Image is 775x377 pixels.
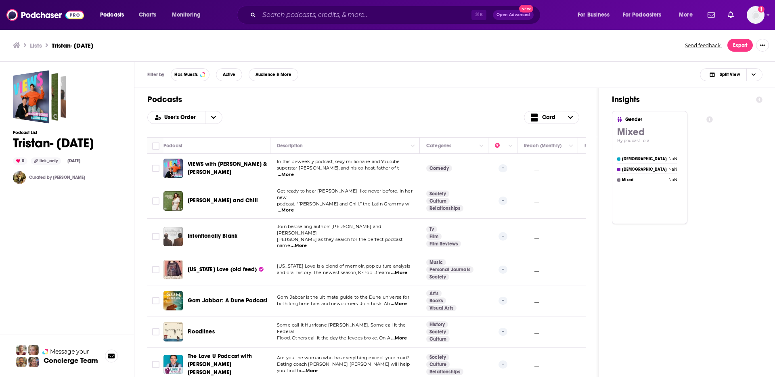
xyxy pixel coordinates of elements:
[30,42,42,49] a: Lists
[499,197,507,205] p: --
[152,233,159,240] span: Toggle select row
[524,165,539,172] p: __
[584,141,622,151] div: Reach (Episode)
[426,336,450,342] a: Culture
[700,68,762,81] button: Choose View
[625,117,703,122] h4: Gender
[524,297,539,304] p: __
[64,158,84,164] div: [DATE]
[223,72,235,77] span: Active
[426,233,442,240] a: Film
[426,329,449,335] a: Society
[147,111,222,124] h2: Choose List sort
[163,260,183,279] a: California Love (old feed)
[426,369,463,375] a: Relationships
[426,226,437,232] a: Tv
[426,305,457,311] a: Visual Arts
[668,156,677,161] h4: NaN
[519,5,534,13] span: New
[291,243,307,249] span: ...More
[471,10,486,20] span: ⌘ K
[426,321,448,328] a: History
[391,335,407,341] span: ...More
[747,6,765,24] img: User Profile
[524,266,539,273] p: __
[302,368,318,374] span: ...More
[426,241,461,247] a: Film Reviews
[584,266,600,273] p: __
[623,9,662,21] span: For Podcasters
[493,10,534,20] button: Open AdvancedNew
[524,111,580,124] button: Choose View
[426,259,446,266] a: Music
[683,42,724,49] button: Send feedback.
[13,130,94,135] h3: Podcast List
[725,8,737,22] a: Show notifications dropdown
[426,191,449,197] a: Society
[278,172,294,178] span: ...More
[163,191,183,211] a: Chiquis and Chill
[566,141,576,151] button: Column Actions
[44,356,98,364] h3: Concierge Team
[727,39,753,52] button: Export
[277,355,409,360] span: Are you the woman who has everything except your man?
[188,352,268,377] a: The Love U Podcast with [PERSON_NAME] [PERSON_NAME]
[188,197,258,204] span: [PERSON_NAME] and Chill
[188,160,268,176] a: VIEWS with [PERSON_NAME] & [PERSON_NAME]
[188,297,267,305] a: Gom Jabbar: A Dune Podcast
[704,8,718,22] a: Show notifications dropdown
[163,291,183,310] a: Gom Jabbar: A Dune Podcast
[496,13,530,17] span: Open Advanced
[584,197,600,204] p: __
[249,68,298,81] button: Audience & More
[163,159,183,178] a: VIEWS with David Dobrik & Jason Nash
[426,141,451,151] div: Categories
[152,361,159,368] span: Toggle select row
[426,297,446,304] a: Books
[277,165,399,171] span: superstar [PERSON_NAME], and his co-host, father of t
[163,322,183,341] a: Floodlines
[618,8,673,21] button: open menu
[13,70,66,124] span: Tristan- Monday
[542,115,555,120] span: Card
[506,141,515,151] button: Column Actions
[499,297,507,305] p: --
[617,126,713,138] h3: Mixed
[673,8,703,21] button: open menu
[277,322,406,334] span: Some call it Hurricane [PERSON_NAME]. Some call it the Federal
[134,8,161,21] a: Charts
[278,207,294,214] span: ...More
[29,175,85,180] a: Curated by [PERSON_NAME]
[622,157,667,161] h4: [DEMOGRAPHIC_DATA]
[152,266,159,273] span: Toggle select row
[50,348,89,356] span: Message your
[617,138,713,143] h4: By podcast total
[152,297,159,304] span: Toggle select row
[28,345,39,355] img: Jules Profile
[426,290,442,297] a: Arts
[524,233,539,240] p: __
[188,161,267,176] span: VIEWS with [PERSON_NAME] & [PERSON_NAME]
[758,6,765,13] svg: Add a profile image
[174,72,198,77] span: Has Guests
[188,297,267,304] span: Gom Jabbar: A Dune Podcast
[216,68,242,81] button: Active
[188,328,215,336] a: Floodlines
[256,72,291,77] span: Audience & More
[499,164,507,172] p: --
[391,270,407,276] span: ...More
[426,274,449,280] a: Society
[16,357,27,367] img: Jon Profile
[524,361,539,368] p: __
[584,328,600,335] p: __
[426,165,452,172] a: Comedy
[622,178,667,182] h4: Mixed
[152,197,159,205] span: Toggle select row
[426,354,449,360] a: Society
[152,328,159,335] span: Toggle select row
[100,9,124,21] span: Podcasts
[147,72,164,77] h3: Filter by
